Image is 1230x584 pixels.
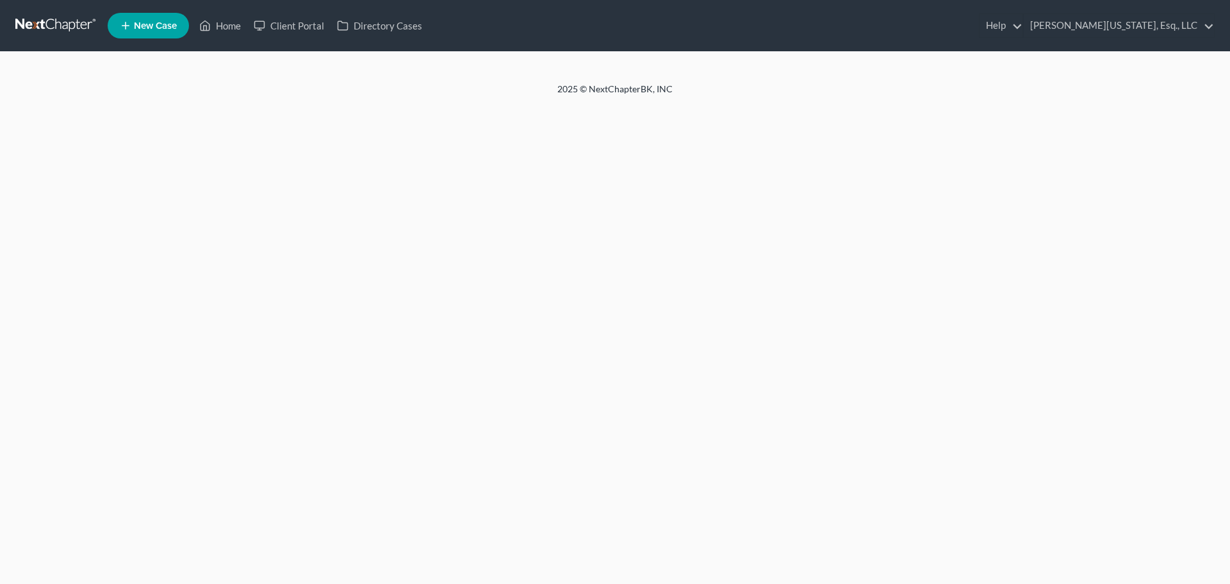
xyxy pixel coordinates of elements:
a: Directory Cases [331,14,429,37]
a: Home [193,14,247,37]
div: 2025 © NextChapterBK, INC [250,83,980,106]
a: [PERSON_NAME][US_STATE], Esq., LLC [1024,14,1214,37]
a: Help [980,14,1022,37]
new-legal-case-button: New Case [108,13,189,38]
a: Client Portal [247,14,331,37]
